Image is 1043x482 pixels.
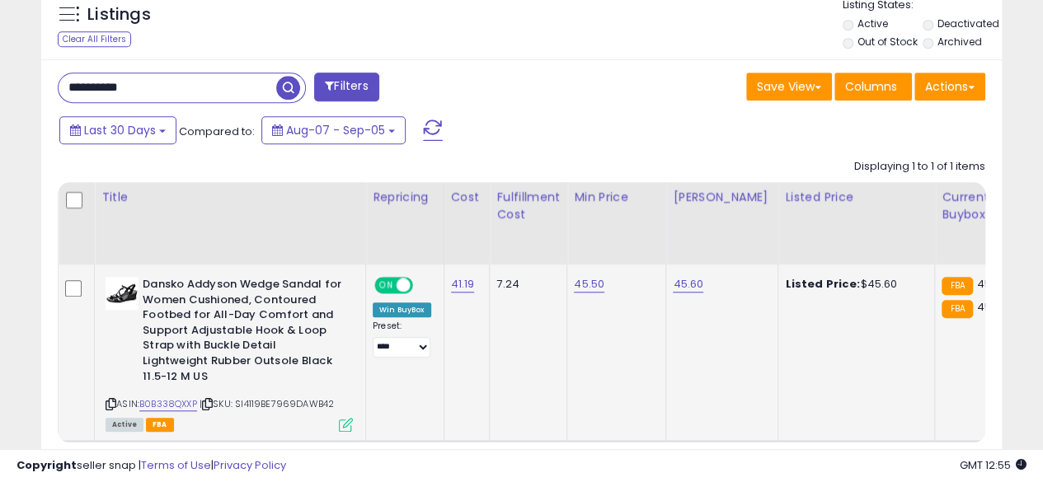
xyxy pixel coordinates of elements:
[845,78,897,95] span: Columns
[673,276,703,292] a: 45.60
[200,397,334,410] span: | SKU: SI4119BE7969DAWB42
[496,189,560,223] div: Fulfillment Cost
[101,189,359,206] div: Title
[16,458,286,474] div: seller snap | |
[574,276,604,292] a: 45.50
[857,16,887,30] label: Active
[141,457,211,473] a: Terms of Use
[16,457,77,473] strong: Copyright
[977,276,1008,292] span: 45.55
[937,35,982,49] label: Archived
[58,31,131,47] div: Clear All Filters
[59,116,176,144] button: Last 30 Days
[106,418,143,432] span: All listings currently available for purchase on Amazon
[261,116,406,144] button: Aug-07 - Sep-05
[977,299,1001,315] span: 45.6
[373,321,431,358] div: Preset:
[785,276,860,292] b: Listed Price:
[106,277,353,430] div: ASIN:
[286,122,385,138] span: Aug-07 - Sep-05
[960,457,1027,473] span: 2025-10-6 12:55 GMT
[942,277,972,295] small: FBA
[496,277,554,292] div: 7.24
[376,278,397,292] span: ON
[942,189,1027,223] div: Current Buybox Price
[373,302,431,317] div: Win BuyBox
[574,189,659,206] div: Min Price
[314,73,378,101] button: Filters
[785,277,922,292] div: $45.60
[785,189,928,206] div: Listed Price
[106,277,139,310] img: 41BMp8s0SLL._SL40_.jpg
[451,276,475,292] a: 41.19
[411,278,437,292] span: OFF
[373,189,437,206] div: Repricing
[179,124,255,139] span: Compared to:
[139,397,197,411] a: B0B338QXXP
[673,189,771,206] div: [PERSON_NAME]
[84,122,156,138] span: Last 30 Days
[146,418,174,432] span: FBA
[746,73,832,101] button: Save View
[87,3,151,26] h5: Listings
[937,16,999,30] label: Deactivated
[214,457,286,473] a: Privacy Policy
[143,277,343,388] b: Dansko Addyson Wedge Sandal for Women Cushioned, Contoured Footbed for All-Day Comfort and Suppor...
[914,73,985,101] button: Actions
[834,73,912,101] button: Columns
[854,159,985,175] div: Displaying 1 to 1 of 1 items
[942,300,972,318] small: FBA
[451,189,483,206] div: Cost
[857,35,917,49] label: Out of Stock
